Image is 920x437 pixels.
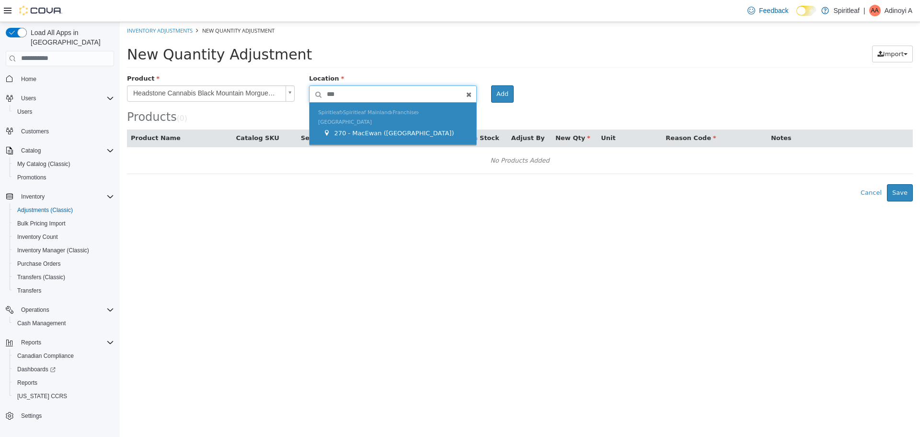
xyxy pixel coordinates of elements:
[13,377,114,389] span: Reports
[13,172,50,183] a: Promotions
[17,319,66,327] span: Cash Management
[214,107,334,115] span: 270 - MacEwan ([GEOGRAPHIC_DATA])
[17,392,67,400] span: [US_STATE] CCRS
[2,144,118,157] button: Catalog
[759,6,788,15] span: Feedback
[17,93,114,104] span: Users
[10,390,118,403] button: [US_STATE] CCRS
[17,145,114,156] span: Catalog
[17,160,70,168] span: My Catalog (Classic)
[763,28,784,35] span: Import
[17,247,89,254] span: Inventory Manager (Classic)
[57,92,68,101] small: ( )
[181,111,269,121] button: Serial / Package Number
[752,24,793,41] button: Import
[13,377,41,389] a: Reports
[13,231,114,243] span: Inventory Count
[546,112,596,119] span: Reason Code
[82,5,155,12] span: New Quantity Adjustment
[11,111,63,121] button: Product Name
[13,272,114,283] span: Transfers (Classic)
[21,306,49,314] span: Operations
[10,244,118,257] button: Inventory Manager (Classic)
[21,128,49,135] span: Customers
[21,75,36,83] span: Home
[2,303,118,317] button: Operations
[871,5,879,16] span: AA
[13,172,114,183] span: Promotions
[436,112,471,119] span: New Qty
[13,218,114,229] span: Bulk Pricing Import
[17,287,41,295] span: Transfers
[17,337,114,348] span: Reports
[17,410,46,422] a: Settings
[13,390,114,402] span: Washington CCRS
[10,203,118,217] button: Adjustments (Classic)
[10,157,118,171] button: My Catalog (Classic)
[17,273,65,281] span: Transfers (Classic)
[17,73,40,85] a: Home
[17,233,58,241] span: Inventory Count
[13,106,114,118] span: Users
[13,350,114,362] span: Canadian Compliance
[17,352,74,360] span: Canadian Compliance
[17,366,56,373] span: Dashboards
[17,220,66,227] span: Bulk Pricing Import
[834,5,860,16] p: Spiritleaf
[744,1,792,20] a: Feedback
[885,5,912,16] p: Adinoyi A
[7,24,192,41] span: New Quantity Adjustment
[13,231,62,243] a: Inventory Count
[7,53,40,60] span: Product
[13,245,114,256] span: Inventory Manager (Classic)
[8,64,162,79] span: Headstone Cannabis Black Mountain Morgue - 3.5g
[13,131,787,146] div: No Products Added
[17,304,114,316] span: Operations
[17,304,53,316] button: Operations
[2,124,118,138] button: Customers
[10,349,118,363] button: Canadian Compliance
[651,111,673,121] button: Notes
[189,53,224,60] span: Location
[10,271,118,284] button: Transfers (Classic)
[17,410,114,422] span: Settings
[21,147,41,154] span: Catalog
[10,376,118,390] button: Reports
[13,204,114,216] span: Adjustments (Classic)
[2,72,118,86] button: Home
[17,126,53,137] a: Customers
[13,364,59,375] a: Dashboards
[116,111,161,121] button: Catalog SKU
[21,193,45,201] span: Inventory
[10,257,118,271] button: Purchase Orders
[17,125,114,137] span: Customers
[27,28,114,47] span: Load All Apps in [GEOGRAPHIC_DATA]
[17,260,61,268] span: Purchase Orders
[10,230,118,244] button: Inventory Count
[10,317,118,330] button: Cash Management
[17,337,45,348] button: Reports
[10,217,118,230] button: Bulk Pricing Import
[21,412,42,420] span: Settings
[863,5,865,16] p: |
[198,87,299,103] span: Spiritleaf Spiritleaf Mainland Franchise [GEOGRAPHIC_DATA]
[481,111,497,121] button: Unit
[13,318,69,329] a: Cash Management
[17,174,46,181] span: Promotions
[13,350,78,362] a: Canadian Compliance
[13,285,45,296] a: Transfers
[17,73,114,85] span: Home
[13,106,36,118] a: Users
[10,284,118,297] button: Transfers
[13,364,114,375] span: Dashboards
[10,171,118,184] button: Promotions
[13,390,71,402] a: [US_STATE] CCRS
[13,158,114,170] span: My Catalog (Classic)
[21,94,36,102] span: Users
[13,258,114,270] span: Purchase Orders
[391,111,427,121] button: Adjust By
[17,93,40,104] button: Users
[2,190,118,203] button: Inventory
[13,158,74,170] a: My Catalog (Classic)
